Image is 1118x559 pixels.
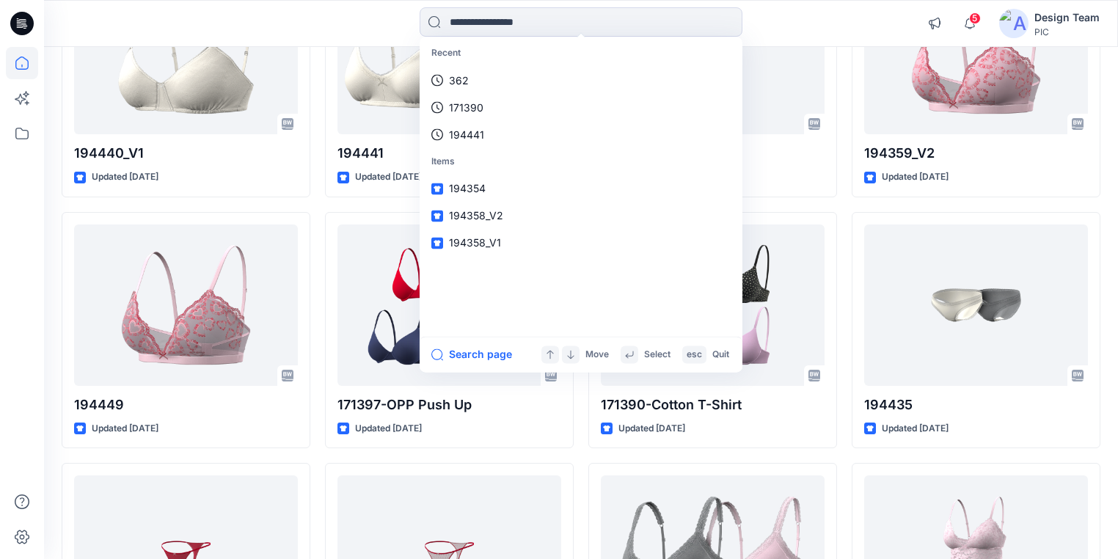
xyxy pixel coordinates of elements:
[423,121,739,148] a: 194441
[423,202,739,230] a: 194358_V2
[423,175,739,202] a: 194354
[92,421,158,436] p: Updated [DATE]
[449,183,486,195] span: 194354
[449,210,503,222] span: 194358_V2
[449,127,484,142] p: 194441
[585,347,609,362] p: Move
[423,94,739,121] a: 171390
[969,12,981,24] span: 5
[74,143,298,164] p: 194440_V1
[449,100,483,115] p: 171390
[355,169,422,185] p: Updated [DATE]
[337,224,561,386] a: 171397-OPP Push Up
[882,169,949,185] p: Updated [DATE]
[712,347,729,362] p: Quit
[864,224,1088,386] a: 194435
[999,9,1029,38] img: avatar
[423,40,739,67] p: Recent
[423,148,739,175] p: Items
[74,224,298,386] a: 194449
[74,395,298,415] p: 194449
[864,143,1088,164] p: 194359_V2
[601,395,825,415] p: 171390-Cotton T-Shirt
[92,169,158,185] p: Updated [DATE]
[449,237,501,249] span: 194358_V1
[618,421,685,436] p: Updated [DATE]
[355,421,422,436] p: Updated [DATE]
[882,421,949,436] p: Updated [DATE]
[449,73,469,88] p: 362
[423,230,739,257] a: 194358_V1
[423,67,739,94] a: 362
[431,346,512,363] button: Search page
[864,395,1088,415] p: 194435
[687,347,702,362] p: esc
[337,395,561,415] p: 171397-OPP Push Up
[1034,26,1100,37] div: PIC
[1034,9,1100,26] div: Design Team
[337,143,561,164] p: 194441
[644,347,671,362] p: Select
